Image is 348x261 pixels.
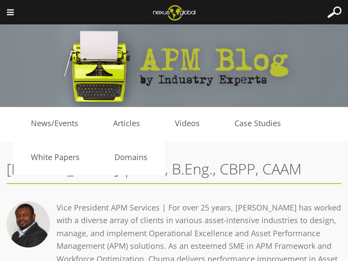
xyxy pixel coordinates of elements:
[13,117,96,130] a: News/Events
[217,117,298,130] a: Case Studies
[13,151,97,164] a: White Papers
[7,160,341,179] h2: [PERSON_NAME] | MBA, B.Eng., CBPP, CAAM
[97,151,165,164] a: Domains
[146,2,202,23] img: Nexus Global
[96,117,157,130] a: Articles
[7,201,50,248] img: Chuma Chukwurah | MBA, B.Eng., CBPP, CAAM
[157,117,217,130] a: Videos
